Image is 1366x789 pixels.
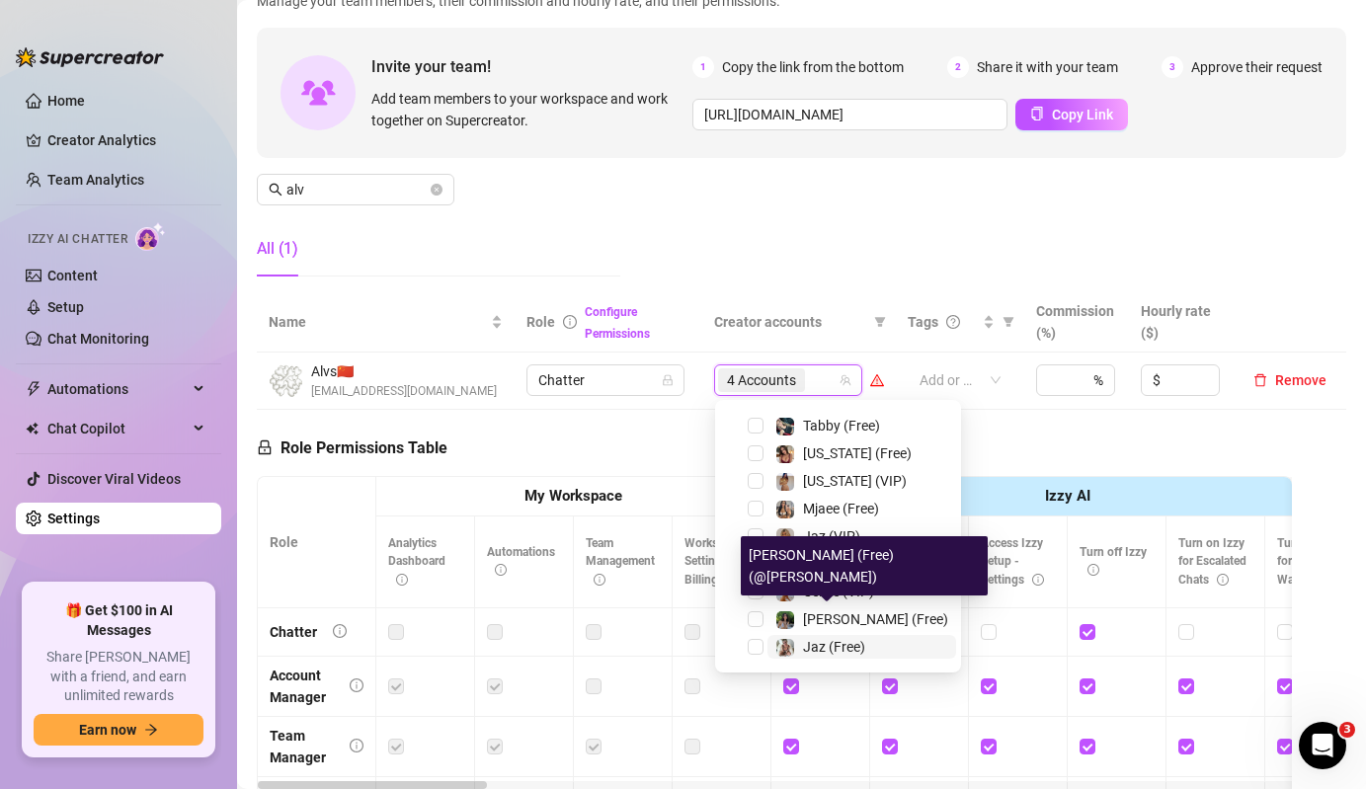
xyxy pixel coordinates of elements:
[722,56,904,78] span: Copy the link from the bottom
[34,601,203,640] span: 🎁 Get $100 in AI Messages
[371,88,684,131] span: Add team members to your workspace and work together on Supercreator.
[286,179,427,200] input: Search members
[311,360,497,382] span: Alvs 🇨🇳
[270,725,334,768] div: Team Manager
[34,648,203,706] span: Share [PERSON_NAME] with a friend, and earn unlimited rewards
[47,124,205,156] a: Creator Analytics
[748,445,763,461] span: Select tree node
[908,311,938,333] span: Tags
[748,418,763,434] span: Select tree node
[977,56,1118,78] span: Share it with your team
[748,611,763,627] span: Select tree node
[594,574,605,586] span: info-circle
[741,536,988,595] div: [PERSON_NAME] (Free) (@[PERSON_NAME])
[1299,722,1346,769] iframe: Intercom live chat
[28,230,127,249] span: Izzy AI Chatter
[26,422,39,435] img: Chat Copilot
[47,511,100,526] a: Settings
[257,292,515,353] th: Name
[1339,722,1355,738] span: 3
[803,445,912,461] span: [US_STATE] (Free)
[16,47,164,67] img: logo-BBDzfeDw.svg
[269,311,487,333] span: Name
[257,439,273,455] span: lock
[662,374,674,386] span: lock
[1275,372,1326,388] span: Remove
[333,624,347,638] span: info-circle
[1162,56,1183,78] span: 3
[524,487,622,505] strong: My Workspace
[692,56,714,78] span: 1
[350,739,363,752] span: info-circle
[79,722,136,738] span: Earn now
[1277,536,1343,588] span: Turn on Izzy for Time Wasters
[135,222,166,251] img: AI Chatter
[776,445,794,463] img: Georgia (Free)
[269,183,282,197] span: search
[144,723,158,737] span: arrow-right
[431,184,442,196] button: close-circle
[270,621,317,643] div: Chatter
[748,528,763,544] span: Select tree node
[776,418,794,435] img: Tabby (Free)
[714,311,866,333] span: Creator accounts
[47,331,149,347] a: Chat Monitoring
[718,368,805,392] span: 4 Accounts
[1178,536,1246,588] span: Turn on Izzy for Escalated Chats
[257,436,447,460] h5: Role Permissions Table
[1217,574,1229,586] span: info-circle
[47,268,98,283] a: Content
[776,528,794,546] img: Jaz (VIP)
[47,471,181,487] a: Discover Viral Videos
[47,172,144,188] a: Team Analytics
[1245,368,1334,392] button: Remove
[350,678,363,692] span: info-circle
[840,374,851,386] span: team
[776,639,794,657] img: Jaz (Free)
[803,501,879,516] span: Mjaee (Free)
[947,56,969,78] span: 2
[270,364,302,397] img: Alvs
[776,611,794,629] img: Chloe (Free)
[1080,545,1147,578] span: Turn off Izzy
[26,381,41,397] span: thunderbolt
[1191,56,1323,78] span: Approve their request
[47,299,84,315] a: Setup
[495,564,507,576] span: info-circle
[870,373,884,387] span: warning
[257,237,298,261] div: All (1)
[311,382,497,401] span: [EMAIL_ADDRESS][DOMAIN_NAME]
[1087,564,1099,576] span: info-circle
[1032,574,1044,586] span: info-circle
[748,639,763,655] span: Select tree node
[803,639,865,655] span: Jaz (Free)
[981,536,1044,588] span: Access Izzy Setup - Settings
[47,413,188,444] span: Chat Copilot
[776,501,794,518] img: Mjaee (Free)
[748,501,763,516] span: Select tree node
[34,714,203,746] button: Earn nowarrow-right
[803,528,860,544] span: Jaz (VIP)
[803,418,880,434] span: Tabby (Free)
[270,665,334,708] div: Account Manager
[585,305,650,341] a: Configure Permissions
[1052,107,1113,122] span: Copy Link
[388,536,445,588] span: Analytics Dashboard
[748,473,763,489] span: Select tree node
[776,473,794,491] img: Georgia (VIP)
[563,315,577,329] span: info-circle
[1253,373,1267,387] span: delete
[1015,99,1128,130] button: Copy Link
[803,473,907,489] span: [US_STATE] (VIP)
[1024,292,1129,353] th: Commission (%)
[586,536,655,588] span: Team Management
[946,315,960,329] span: question-circle
[47,373,188,405] span: Automations
[258,477,376,608] th: Role
[874,316,886,328] span: filter
[684,536,743,588] span: Workspace Settings & Billing
[47,93,85,109] a: Home
[870,307,890,337] span: filter
[526,314,555,330] span: Role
